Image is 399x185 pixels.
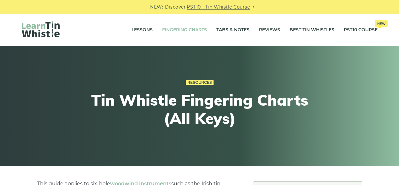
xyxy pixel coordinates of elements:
[84,91,316,127] h1: Tin Whistle Fingering Charts (All Keys)
[259,22,280,38] a: Reviews
[344,22,378,38] a: PST10 CourseNew
[132,22,153,38] a: Lessons
[290,22,334,38] a: Best Tin Whistles
[186,80,214,85] a: Resources
[216,22,249,38] a: Tabs & Notes
[22,21,60,37] img: LearnTinWhistle.com
[375,20,388,27] span: New
[162,22,207,38] a: Fingering Charts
